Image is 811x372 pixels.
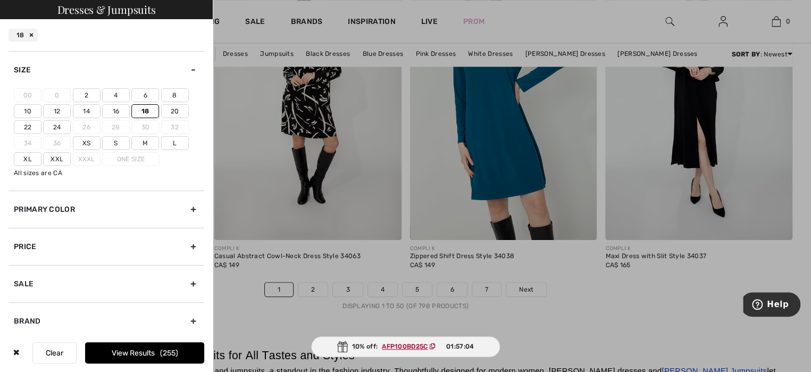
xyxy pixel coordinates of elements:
[102,88,130,102] label: 4
[337,341,348,352] img: Gift.svg
[14,120,41,134] label: 22
[160,349,178,358] span: 255
[131,88,159,102] label: 6
[9,29,38,42] div: 18
[14,136,41,150] label: 34
[43,88,71,102] label: 0
[9,302,204,340] div: Brand
[102,120,130,134] label: 28
[102,152,160,166] label: One Size
[9,228,204,265] div: Price
[9,265,204,302] div: Sale
[9,51,204,88] div: Size
[102,136,130,150] label: S
[743,292,800,319] iframe: Opens a widget where you can find more information
[14,104,41,118] label: 10
[14,88,41,102] label: 00
[85,342,204,363] button: View Results255
[382,343,428,350] ins: AFP100BD25C
[73,104,101,118] label: 14
[311,336,500,357] div: 10% off:
[73,152,101,166] label: Xxxl
[161,88,189,102] label: 8
[73,120,101,134] label: 26
[161,136,189,150] label: L
[161,120,189,134] label: 32
[102,104,130,118] label: 16
[14,168,204,178] div: All sizes are CA
[14,152,41,166] label: Xl
[43,120,71,134] label: 24
[43,104,71,118] label: 12
[131,136,159,150] label: M
[43,152,71,166] label: Xxl
[446,342,474,351] span: 01:57:04
[32,342,77,363] button: Clear
[161,104,189,118] label: 20
[9,191,204,228] div: Primary Color
[9,342,24,363] div: ✖
[43,136,71,150] label: 36
[131,120,159,134] label: 30
[131,104,159,118] label: 18
[73,136,101,150] label: Xs
[73,88,101,102] label: 2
